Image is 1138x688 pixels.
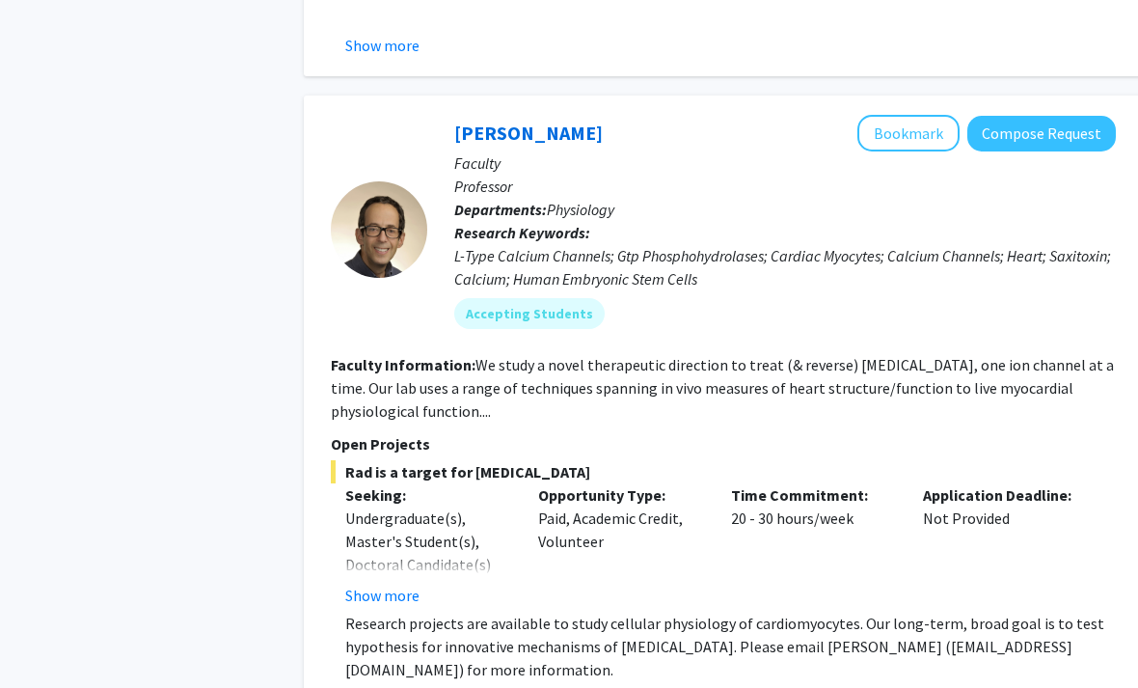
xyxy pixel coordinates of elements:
button: Add Jonathan Satin to Bookmarks [857,115,960,151]
span: Physiology [547,200,614,219]
a: [PERSON_NAME] [454,121,603,145]
p: Research projects are available to study cellular physiology of cardiomyocytes. Our long-term, br... [345,612,1116,681]
iframe: Chat [14,601,82,674]
b: Faculty Information: [331,355,475,374]
b: Departments: [454,200,547,219]
p: Open Projects [331,432,1116,455]
b: Research Keywords: [454,223,590,242]
p: Seeking: [345,483,509,507]
span: Rad is a target for [MEDICAL_DATA] [331,460,1116,483]
div: Not Provided [908,483,1101,607]
mat-chip: Accepting Students [454,298,605,329]
button: Compose Request to Jonathan Satin [967,116,1116,151]
div: 20 - 30 hours/week [717,483,909,607]
p: Time Commitment: [731,483,895,507]
button: Show more [345,584,420,607]
div: L-Type Calcium Channels; Gtp Phosphohydrolases; Cardiac Myocytes; Calcium Channels; Heart; Saxito... [454,244,1116,290]
p: Professor [454,175,1116,198]
p: Application Deadline: [923,483,1087,507]
p: Faculty [454,151,1116,175]
fg-read-more: We study a novel therapeutic direction to treat (& reverse) [MEDICAL_DATA], one ion channel at a ... [331,355,1114,421]
button: Show more [345,34,420,57]
p: Opportunity Type: [538,483,702,507]
div: Paid, Academic Credit, Volunteer [524,483,717,607]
